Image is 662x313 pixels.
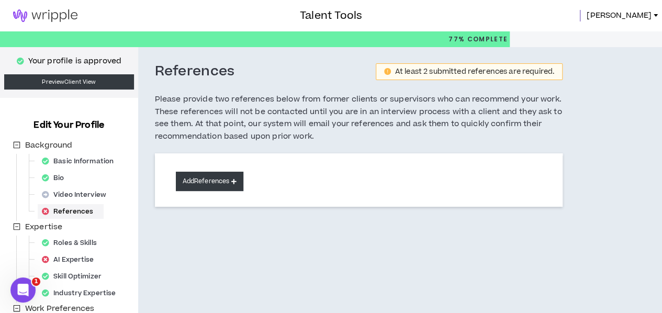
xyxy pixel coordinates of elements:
[155,93,563,143] h5: Please provide two references below from former clients or supervisors who can recommend your wor...
[176,172,244,191] button: AddReferences
[28,55,121,67] p: Your profile is approved
[38,204,104,219] div: References
[38,187,117,202] div: Video Interview
[38,154,124,169] div: Basic Information
[13,305,20,312] span: minus-square
[38,286,126,300] div: Industry Expertise
[587,10,652,21] span: [PERSON_NAME]
[25,140,72,151] span: Background
[10,277,36,303] iframe: Intercom live chat
[38,252,105,267] div: AI Expertise
[384,68,391,75] span: exclamation-circle
[300,8,362,24] h3: Talent Tools
[38,269,112,284] div: Skill Optimizer
[465,35,508,44] span: Complete
[13,141,20,149] span: minus-square
[13,223,20,230] span: minus-square
[448,31,508,47] p: 77%
[23,221,64,233] span: Expertise
[25,221,62,232] span: Expertise
[23,139,74,152] span: Background
[38,236,107,250] div: Roles & Skills
[29,119,108,131] h3: Edit Your Profile
[155,63,235,81] h3: References
[395,68,554,75] div: At least 2 submitted references are required.
[38,171,75,185] div: Bio
[32,277,40,286] span: 1
[4,74,134,90] a: PreviewClient View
